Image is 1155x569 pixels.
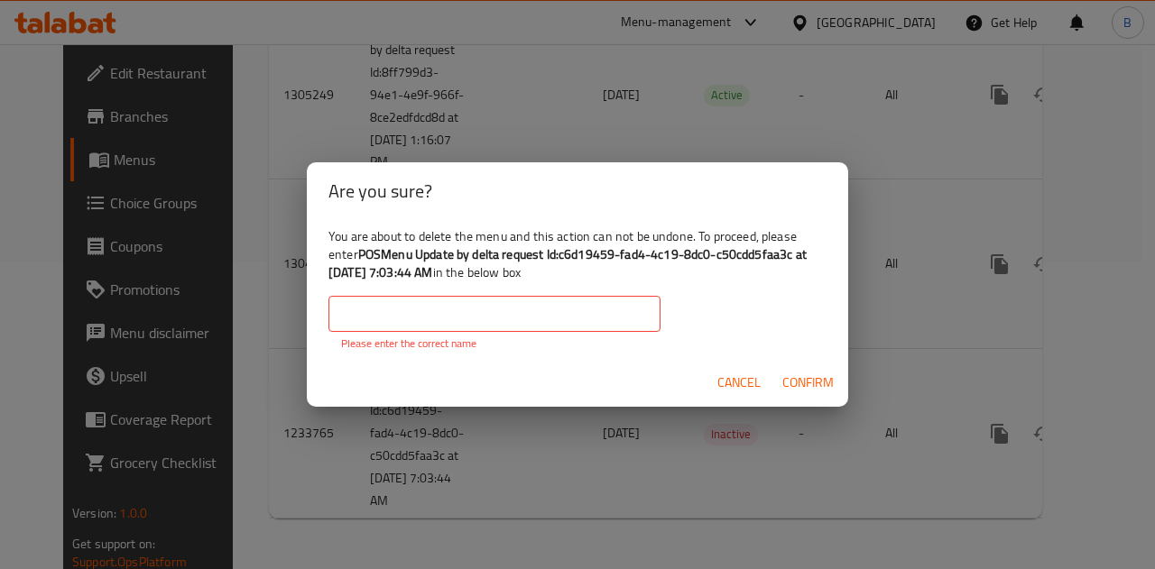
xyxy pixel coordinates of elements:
b: POSMenu Update by delta request Id:c6d19459-fad4-4c19-8dc0-c50cdd5faa3c at [DATE] 7:03:44 AM [328,243,807,284]
button: Confirm [775,366,841,399]
span: Confirm [782,372,834,394]
button: Cancel [710,366,768,399]
span: Cancel [717,372,761,394]
h2: Are you sure? [328,177,827,206]
div: You are about to delete the menu and this action can not be undone. To proceed, please enter in t... [307,220,848,359]
p: Please enter the correct name [341,335,648,352]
